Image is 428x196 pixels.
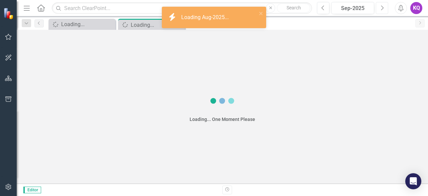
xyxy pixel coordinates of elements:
div: Loading... [61,20,114,28]
button: Search [277,3,310,13]
div: Loading... One Moment Please [190,116,255,123]
img: ClearPoint Strategy [3,7,15,19]
div: Sep-2025 [334,4,372,12]
div: Loading Aug-2025... [181,14,230,21]
input: Search ClearPoint... [52,2,312,14]
button: Sep-2025 [331,2,374,14]
div: Open Intercom Messenger [405,173,421,189]
span: Editor [23,187,41,193]
button: close [259,9,263,17]
a: Loading... [50,20,114,28]
span: Search [287,5,301,10]
button: KQ [410,2,422,14]
div: Loading... [131,21,183,29]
